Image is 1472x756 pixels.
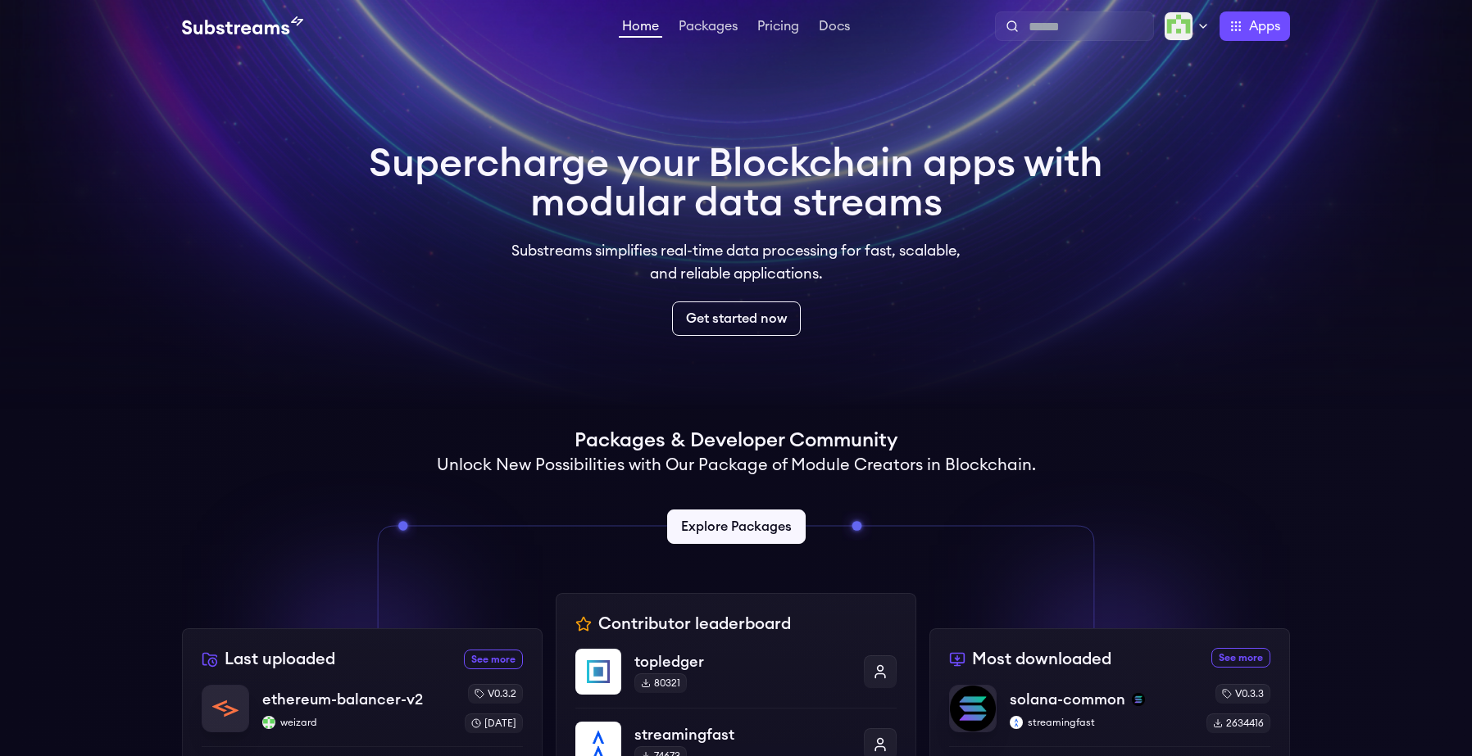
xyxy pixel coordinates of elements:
p: streamingfast [634,723,851,746]
img: Profile [1164,11,1193,41]
img: Substream's logo [182,16,303,36]
p: streamingfast [1010,716,1193,729]
p: solana-common [1010,688,1125,711]
p: weizard [262,716,452,729]
a: See more most downloaded packages [1211,648,1270,668]
div: 80321 [634,673,687,693]
a: Get started now [672,301,801,336]
p: Substreams simplifies real-time data processing for fast, scalable, and reliable applications. [500,239,972,285]
a: Docs [816,20,853,36]
a: Packages [675,20,741,36]
div: 2634416 [1206,713,1270,733]
img: topledger [575,649,621,695]
h1: Packages & Developer Community [575,428,897,454]
img: solana-common [950,686,996,731]
div: v0.3.2 [468,684,523,704]
p: topledger [634,650,851,673]
a: Pricing [754,20,802,36]
span: Apps [1249,16,1280,36]
img: ethereum-balancer-v2 [202,686,248,731]
a: solana-commonsolana-commonsolanastreamingfaststreamingfastv0.3.32634416 [949,684,1270,746]
div: v0.3.3 [1215,684,1270,704]
div: [DATE] [465,713,523,733]
a: See more recently uploaded packages [464,650,523,669]
a: ethereum-balancer-v2ethereum-balancer-v2weizardweizardv0.3.2[DATE] [202,684,523,746]
img: streamingfast [1010,716,1023,729]
a: topledgertopledger80321 [575,649,897,708]
a: Home [619,20,662,38]
img: solana [1132,693,1145,706]
img: weizard [262,716,275,729]
h1: Supercharge your Blockchain apps with modular data streams [369,144,1103,223]
a: Explore Packages [667,509,806,544]
p: ethereum-balancer-v2 [262,688,423,711]
h2: Unlock New Possibilities with Our Package of Module Creators in Blockchain. [437,454,1036,477]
